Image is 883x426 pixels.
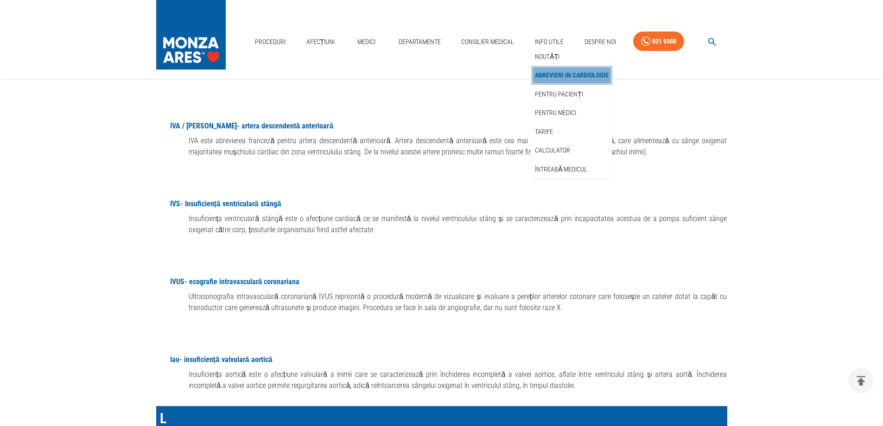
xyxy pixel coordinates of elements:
div: Insuficiența aortică este o afecțiune valvulară a inimii care se caracterizează prin închiderea i... [156,369,727,391]
a: Pentru medici [533,105,578,121]
a: Despre Noi [581,32,620,51]
div: Pentru medici [531,103,612,122]
div: Întreabă medicul [531,160,612,179]
div: Tarife [531,122,612,141]
a: Consilier Medical [457,32,518,51]
a: Abrevieri in cardiologie [533,68,610,83]
a: Departamente [395,32,445,51]
a: Afecțiuni [303,32,339,51]
div: Ultrasonografia intravasculară coronariană IVUS reprezintă o procedură modernă de vizualizare și ... [156,291,727,313]
a: Calculator [533,143,572,158]
div: Abrevieri in cardiologie [531,66,612,85]
a: Iao- insuficiență valvulară aortică [170,355,273,364]
nav: secondary mailbox folders [531,47,612,179]
div: IVA este abrevierea franceză pentru artera descendentă anterioară. Artera descendentă anterioară ... [156,135,727,158]
div: Pentru pacienți [531,85,612,104]
a: Medici [352,32,381,51]
div: Noutăți [531,47,612,66]
a: Tarife [533,124,555,140]
div: Calculator [531,141,612,160]
button: delete [848,368,874,394]
a: Întreabă medicul [533,162,589,177]
a: IVS- Insuficiență ventriculară stângă [170,199,281,208]
a: Proceduri [251,32,289,51]
a: 031 9300 [633,32,684,51]
a: Pentru pacienți [533,87,585,102]
a: IVUS- ecografie intravasculară coronariana [170,277,300,286]
div: Insuficiența ventriculară stângă este o afecțiune cardiacă ce se manifestă la nivelul ventriculul... [156,213,727,235]
a: Noutăți [533,49,561,64]
div: 031 9300 [652,36,676,47]
a: IVA / [PERSON_NAME]- artera descendentă anterioară [170,121,334,130]
a: Info Utile [531,32,567,51]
